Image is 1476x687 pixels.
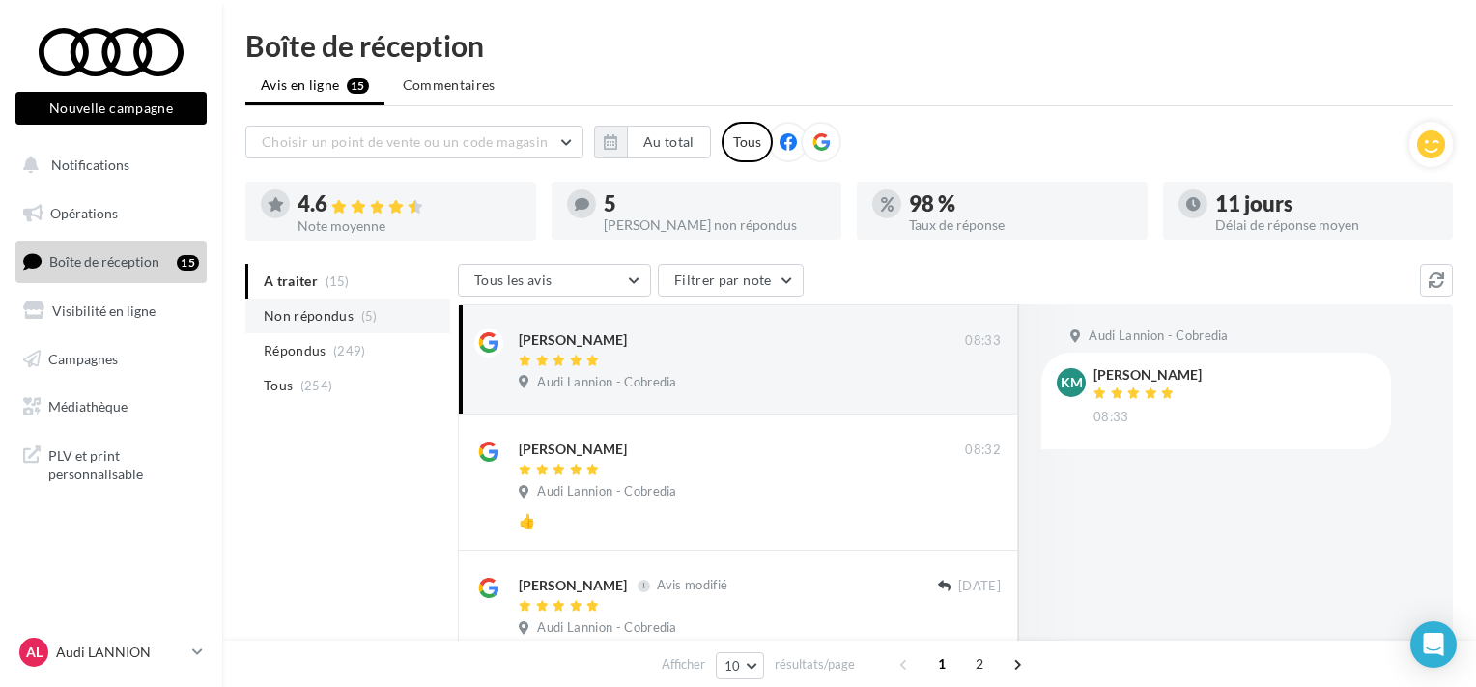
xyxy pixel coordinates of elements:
[298,219,521,233] div: Note moyenne
[12,145,203,186] button: Notifications
[361,308,378,324] span: (5)
[12,291,211,331] a: Visibilité en ligne
[965,442,1001,459] span: 08:32
[657,578,727,593] span: Avis modifié
[775,655,855,673] span: résultats/page
[48,350,118,366] span: Campagnes
[519,330,627,350] div: [PERSON_NAME]
[658,264,804,297] button: Filtrer par note
[519,440,627,459] div: [PERSON_NAME]
[909,193,1132,215] div: 98 %
[12,386,211,427] a: Médiathèque
[722,122,773,162] div: Tous
[594,126,711,158] button: Au total
[662,655,705,673] span: Afficher
[519,576,627,595] div: [PERSON_NAME]
[1215,193,1438,215] div: 11 jours
[537,483,676,501] span: Audi Lannion - Cobredia
[264,376,293,395] span: Tous
[926,648,957,679] span: 1
[26,643,43,662] span: AL
[12,435,211,492] a: PLV et print personnalisable
[909,218,1132,232] div: Taux de réponse
[403,75,496,95] span: Commentaires
[1061,373,1083,392] span: KM
[49,253,159,270] span: Boîte de réception
[458,264,651,297] button: Tous les avis
[48,443,199,484] span: PLV et print personnalisable
[52,302,156,319] span: Visibilité en ligne
[300,378,333,393] span: (254)
[537,374,676,391] span: Audi Lannion - Cobredia
[12,193,211,234] a: Opérations
[537,619,676,637] span: Audi Lannion - Cobredia
[15,92,207,125] button: Nouvelle campagne
[1093,368,1202,382] div: [PERSON_NAME]
[298,193,521,215] div: 4.6
[12,241,211,282] a: Boîte de réception15
[56,643,184,662] p: Audi LANNION
[51,157,129,173] span: Notifications
[333,343,366,358] span: (249)
[12,339,211,380] a: Campagnes
[604,218,827,232] div: [PERSON_NAME] non répondus
[724,658,741,673] span: 10
[958,578,1001,595] span: [DATE]
[177,255,199,271] div: 15
[519,511,875,530] div: 👍
[50,205,118,221] span: Opérations
[264,306,354,326] span: Non répondus
[264,341,326,360] span: Répondus
[1093,409,1129,426] span: 08:33
[627,126,711,158] button: Au total
[48,398,128,415] span: Médiathèque
[716,652,765,679] button: 10
[245,126,583,158] button: Choisir un point de vente ou un code magasin
[245,31,1453,60] div: Boîte de réception
[1089,328,1228,345] span: Audi Lannion - Cobredia
[604,193,827,215] div: 5
[262,133,548,150] span: Choisir un point de vente ou un code magasin
[15,634,207,671] a: AL Audi LANNION
[1215,218,1438,232] div: Délai de réponse moyen
[474,272,553,288] span: Tous les avis
[1410,621,1457,668] div: Open Intercom Messenger
[964,648,995,679] span: 2
[965,332,1001,350] span: 08:33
